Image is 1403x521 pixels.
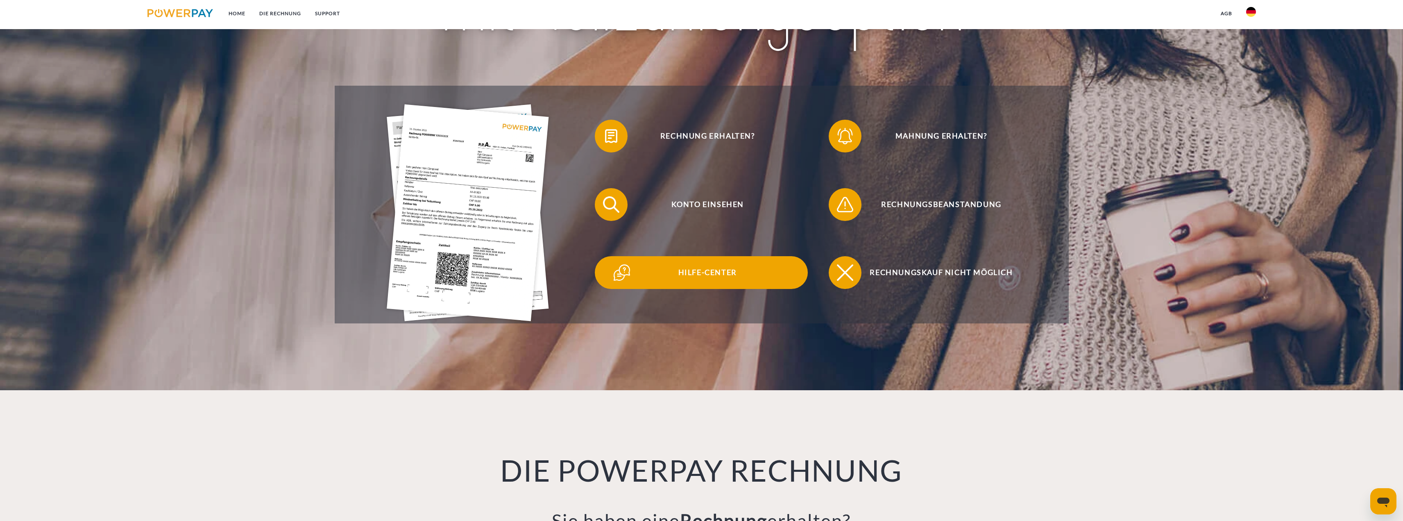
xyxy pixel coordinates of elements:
span: Rechnung erhalten? [607,120,808,152]
a: agb [1214,6,1239,21]
img: de [1246,7,1256,17]
img: qb_bill.svg [601,126,621,146]
img: logo-powerpay.svg [147,9,213,17]
span: Mahnung erhalten? [841,120,1042,152]
img: single_invoice_powerpay_de.jpg [387,104,549,321]
img: qb_help.svg [612,262,632,283]
button: Rechnungskauf nicht möglich [829,256,1042,289]
span: Hilfe-Center [607,256,808,289]
img: qb_close.svg [835,262,855,283]
button: Rechnung erhalten? [595,120,808,152]
button: Konto einsehen [595,188,808,221]
h1: DIE POWERPAY RECHNUNG [415,452,989,489]
a: SUPPORT [308,6,347,21]
button: Mahnung erhalten? [829,120,1042,152]
a: DIE RECHNUNG [252,6,308,21]
span: Rechnungskauf nicht möglich [841,256,1042,289]
img: qb_bell.svg [835,126,855,146]
span: Konto einsehen [607,188,808,221]
img: qb_warning.svg [835,194,855,215]
img: qb_search.svg [601,194,621,215]
button: Hilfe-Center [595,256,808,289]
button: Rechnungsbeanstandung [829,188,1042,221]
iframe: Schaltfläche zum Öffnen des Messaging-Fensters [1370,488,1396,514]
span: Rechnungsbeanstandung [841,188,1042,221]
a: Home [222,6,252,21]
